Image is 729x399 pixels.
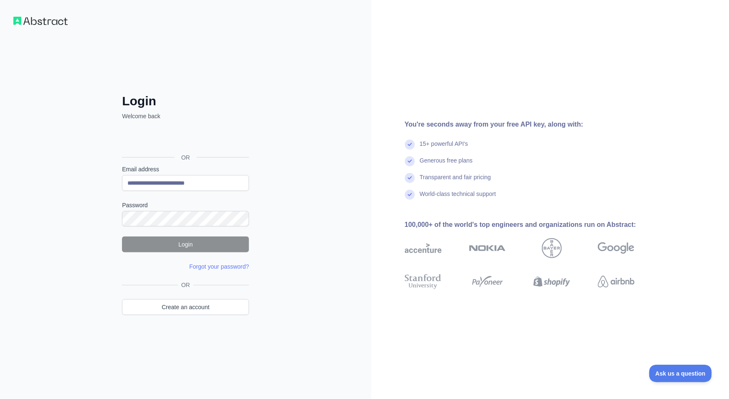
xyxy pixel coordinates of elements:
div: Transparent and fair pricing [420,173,491,190]
img: google [598,238,635,258]
img: airbnb [598,272,635,291]
a: Forgot your password? [189,263,249,270]
img: check mark [405,156,415,166]
div: 100,000+ of the world's top engineers and organizations run on Abstract: [405,220,661,230]
a: Create an account [122,299,249,315]
img: accenture [405,238,442,258]
img: Workflow [13,17,68,25]
img: nokia [469,238,506,258]
div: 15+ powerful API's [420,140,468,156]
div: Generous free plans [420,156,473,173]
span: OR [175,153,197,162]
img: stanford university [405,272,442,291]
img: check mark [405,173,415,183]
label: Email address [122,165,249,173]
img: check mark [405,140,415,150]
img: payoneer [469,272,506,291]
div: World-class technical support [420,190,496,206]
img: shopify [533,272,570,291]
p: Welcome back [122,112,249,120]
div: You're seconds away from your free API key, along with: [405,119,661,130]
img: bayer [542,238,562,258]
h2: Login [122,94,249,109]
label: Password [122,201,249,209]
iframe: Botão "Fazer login com o Google" [118,130,251,148]
img: check mark [405,190,415,200]
iframe: Toggle Customer Support [649,365,712,382]
span: OR [178,281,193,289]
button: Login [122,236,249,252]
